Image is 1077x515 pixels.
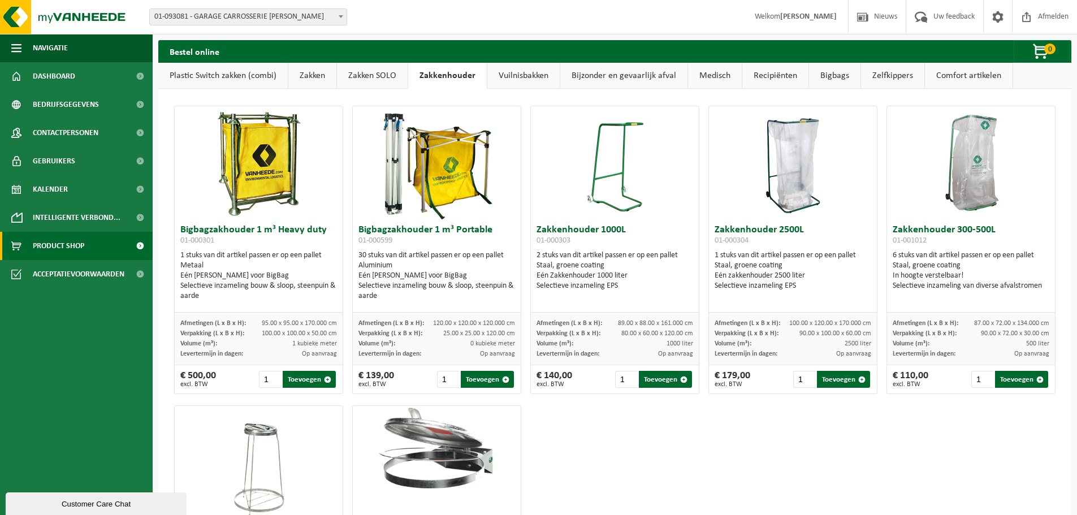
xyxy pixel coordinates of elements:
span: excl. BTW [537,381,572,388]
a: Plastic Switch zakken (combi) [158,63,288,89]
button: 0 [1014,40,1070,63]
button: Toevoegen [283,371,336,388]
span: 0 kubieke meter [470,340,515,347]
img: 01-000599 [380,106,494,219]
div: Eén zakkenhouder 2500 liter [715,271,871,281]
div: Selectieve inzameling EPS [537,281,693,291]
span: 01-000304 [715,236,749,245]
div: € 179,00 [715,371,750,388]
div: 6 stuks van dit artikel passen er op een pallet [893,250,1049,291]
span: Levertermijn in dagen: [180,350,243,357]
div: Selectieve inzameling EPS [715,281,871,291]
span: Op aanvraag [1014,350,1049,357]
div: Aluminium [358,261,515,271]
span: Afmetingen (L x B x H): [180,320,246,327]
span: Product Shop [33,232,84,260]
span: 0 [1044,44,1056,54]
div: Selectieve inzameling bouw & sloop, steenpuin & aarde [358,281,515,301]
span: Volume (m³): [537,340,573,347]
span: 01-093081 - GARAGE CARROSSERIE ANTOINE - GERAARDSBERGEN [150,9,347,25]
div: € 139,00 [358,371,394,388]
span: 100.00 x 100.00 x 50.00 cm [262,330,337,337]
span: Afmetingen (L x B x H): [715,320,780,327]
span: 01-000599 [358,236,392,245]
div: Eén [PERSON_NAME] voor BigBag [180,271,337,281]
button: Toevoegen [639,371,692,388]
span: Gebruikers [33,147,75,175]
span: Volume (m³): [893,340,929,347]
span: 87.00 x 72.00 x 134.000 cm [974,320,1049,327]
input: 1 [615,371,638,388]
span: excl. BTW [180,381,216,388]
span: Afmetingen (L x B x H): [358,320,424,327]
div: Eén [PERSON_NAME] voor BigBag [358,271,515,281]
img: 01-000303 [587,106,643,219]
span: Contactpersonen [33,119,98,147]
a: Bijzonder en gevaarlijk afval [560,63,687,89]
input: 1 [971,371,994,388]
button: Toevoegen [817,371,870,388]
span: 01-000303 [537,236,570,245]
span: Verpakking (L x B x H): [180,330,244,337]
span: 500 liter [1026,340,1049,347]
input: 1 [437,371,460,388]
span: Levertermijn in dagen: [537,350,599,357]
div: Staal, groene coating [715,261,871,271]
span: 100.00 x 120.00 x 170.000 cm [789,320,871,327]
span: 01-001012 [893,236,927,245]
a: Zakken SOLO [337,63,408,89]
a: Zelfkippers [861,63,924,89]
div: Eén Zakkenhouder 1000 liter [537,271,693,281]
img: 01-000304 [765,106,821,219]
div: Selectieve inzameling van diverse afvalstromen [893,281,1049,291]
strong: [PERSON_NAME] [780,12,837,21]
h3: Zakkenhouder 1000L [537,225,693,248]
span: Acceptatievoorwaarden [33,260,124,288]
div: € 140,00 [537,371,572,388]
span: Kalender [33,175,68,204]
a: Medisch [688,63,742,89]
span: Levertermijn in dagen: [358,350,421,357]
div: 1 stuks van dit artikel passen er op een pallet [715,250,871,291]
span: 25.00 x 25.00 x 120.00 cm [443,330,515,337]
a: Vuilnisbakken [487,63,560,89]
a: Comfort artikelen [925,63,1013,89]
span: 89.00 x 88.00 x 161.000 cm [618,320,693,327]
span: excl. BTW [358,381,394,388]
span: Op aanvraag [836,350,871,357]
a: Zakken [288,63,336,89]
span: Op aanvraag [480,350,515,357]
span: Op aanvraag [658,350,693,357]
span: Op aanvraag [302,350,337,357]
img: 01-000307 [353,406,521,490]
a: Zakkenhouder [408,63,487,89]
button: Toevoegen [995,371,1048,388]
span: Verpakking (L x B x H): [893,330,957,337]
span: excl. BTW [893,381,928,388]
span: Verpakking (L x B x H): [715,330,778,337]
input: 1 [259,371,282,388]
input: 1 [793,371,816,388]
h3: Bigbagzakhouder 1 m³ Portable [358,225,515,248]
a: Recipiënten [742,63,808,89]
h3: Zakkenhouder 300-500L [893,225,1049,248]
div: In hoogte verstelbaar! [893,271,1049,281]
div: Staal, groene coating [893,261,1049,271]
span: Volume (m³): [715,340,751,347]
div: € 110,00 [893,371,928,388]
a: Bigbags [809,63,860,89]
iframe: chat widget [6,490,189,515]
span: excl. BTW [715,381,750,388]
div: Metaal [180,261,337,271]
span: Afmetingen (L x B x H): [537,320,602,327]
span: Navigatie [33,34,68,62]
span: Dashboard [33,62,75,90]
span: 90.00 x 72.00 x 30.00 cm [981,330,1049,337]
span: Bedrijfsgegevens [33,90,99,119]
span: Volume (m³): [180,340,217,347]
h2: Bestel online [158,40,231,62]
div: 1 stuks van dit artikel passen er op een pallet [180,250,337,301]
span: 80.00 x 60.00 x 120.00 cm [621,330,693,337]
div: 2 stuks van dit artikel passen er op een pallet [537,250,693,291]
